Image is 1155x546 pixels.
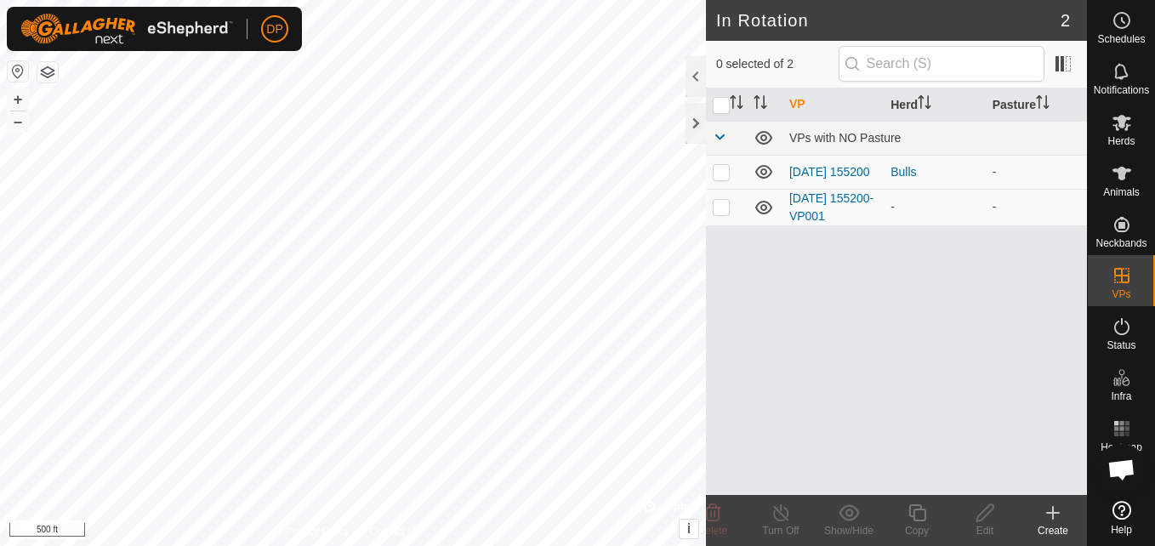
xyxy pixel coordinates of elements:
[286,524,350,539] a: Privacy Policy
[782,88,884,122] th: VP
[680,520,698,538] button: i
[37,62,58,82] button: Map Layers
[1111,391,1131,401] span: Infra
[1103,187,1140,197] span: Animals
[1097,34,1145,44] span: Schedules
[687,521,691,536] span: i
[1112,289,1130,299] span: VPs
[883,523,951,538] div: Copy
[918,98,931,111] p-sorticon: Activate to sort
[8,111,28,132] button: –
[986,155,1087,189] td: -
[266,20,282,38] span: DP
[1107,340,1135,350] span: Status
[789,191,873,223] a: [DATE] 155200-VP001
[839,46,1044,82] input: Search (S)
[890,163,978,181] div: Bulls
[698,525,728,537] span: Delete
[815,523,883,538] div: Show/Hide
[1061,8,1070,33] span: 2
[884,88,985,122] th: Herd
[951,523,1019,538] div: Edit
[789,165,870,179] a: [DATE] 155200
[747,523,815,538] div: Turn Off
[20,14,233,44] img: Gallagher Logo
[370,524,420,539] a: Contact Us
[890,198,978,216] div: -
[1088,494,1155,542] a: Help
[986,88,1087,122] th: Pasture
[716,10,1061,31] h2: In Rotation
[1095,238,1146,248] span: Neckbands
[8,61,28,82] button: Reset Map
[754,98,767,111] p-sorticon: Activate to sort
[730,98,743,111] p-sorticon: Activate to sort
[1094,85,1149,95] span: Notifications
[1107,136,1135,146] span: Herds
[716,55,839,73] span: 0 selected of 2
[789,131,1080,145] div: VPs with NO Pasture
[8,89,28,110] button: +
[1036,98,1050,111] p-sorticon: Activate to sort
[1101,442,1142,452] span: Heatmap
[986,189,1087,225] td: -
[1096,444,1147,495] div: Open chat
[1111,525,1132,535] span: Help
[1019,523,1087,538] div: Create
